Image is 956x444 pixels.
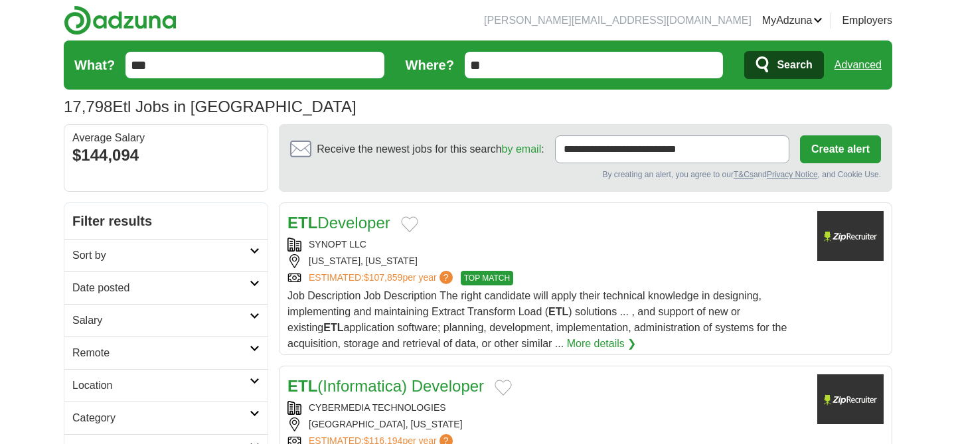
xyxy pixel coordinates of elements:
a: by email [502,143,542,155]
div: Average Salary [72,133,260,143]
a: Salary [64,304,268,336]
button: Search [744,51,823,79]
h1: Etl Jobs in [GEOGRAPHIC_DATA] [64,98,357,115]
label: What? [74,55,115,75]
div: SYNOPT LLC [287,238,807,252]
span: ? [439,271,453,284]
label: Where? [406,55,454,75]
a: Remote [64,336,268,369]
a: MyAdzuna [762,13,823,29]
div: CYBERMEDIA TECHNOLOGIES [287,401,807,415]
a: Advanced [835,52,882,78]
a: ETLDeveloper [287,214,390,232]
a: More details ❯ [567,336,637,352]
a: T&Cs [734,170,754,179]
div: $144,094 [72,143,260,167]
span: 17,798 [64,95,112,119]
li: [PERSON_NAME][EMAIL_ADDRESS][DOMAIN_NAME] [484,13,752,29]
div: [GEOGRAPHIC_DATA], [US_STATE] [287,417,807,431]
a: Category [64,402,268,434]
span: Search [777,52,812,78]
img: Company logo [817,211,884,261]
a: Sort by [64,239,268,271]
span: TOP MATCH [461,271,513,285]
button: Create alert [800,135,881,163]
a: Location [64,369,268,402]
img: Adzuna logo [64,5,177,35]
a: ETL(Informatica) Developer [287,377,484,395]
a: Employers [842,13,892,29]
img: Company logo [817,374,884,424]
button: Add to favorite jobs [401,216,418,232]
strong: ETL [323,322,343,333]
a: Date posted [64,271,268,304]
a: ESTIMATED:$107,859per year? [309,271,455,285]
h2: Sort by [72,248,250,263]
div: [US_STATE], [US_STATE] [287,254,807,268]
h2: Location [72,378,250,394]
h2: Category [72,410,250,426]
button: Add to favorite jobs [495,380,512,396]
strong: ETL [548,306,568,317]
h2: Remote [72,345,250,361]
strong: ETL [287,214,317,232]
div: By creating an alert, you agree to our and , and Cookie Use. [290,169,881,181]
h2: Salary [72,313,250,329]
a: Privacy Notice [767,170,818,179]
h2: Filter results [64,203,268,239]
span: Receive the newest jobs for this search : [317,141,544,157]
strong: ETL [287,377,317,395]
span: Job Description Job Description The right candidate will apply their technical knowledge in desig... [287,290,787,349]
span: $107,859 [364,272,402,283]
h2: Date posted [72,280,250,296]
